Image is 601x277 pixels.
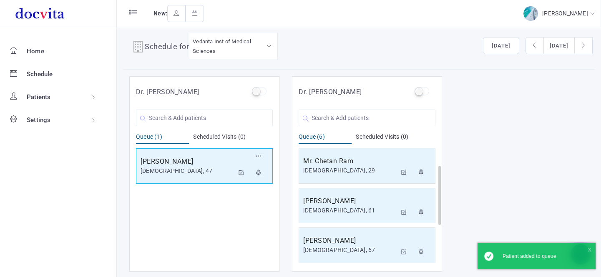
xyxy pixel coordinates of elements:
div: [DEMOGRAPHIC_DATA], 67 [303,246,397,255]
h5: [PERSON_NAME] [141,157,234,167]
div: Scheduled Visits (0) [356,132,435,144]
span: Schedule [27,70,53,78]
span: Patient added to queue [503,253,556,259]
img: img-2.jpg [523,6,538,21]
span: Patients [27,93,51,101]
span: New: [153,10,167,17]
h5: Dr. [PERSON_NAME] [299,87,362,97]
div: [DEMOGRAPHIC_DATA], 61 [303,206,397,215]
input: Search & Add patients [136,110,273,126]
input: Search & Add patients [299,110,435,126]
div: Queue (6) [299,132,352,144]
h5: [PERSON_NAME] [303,236,397,246]
h5: Dr. [PERSON_NAME] [136,87,199,97]
h5: [PERSON_NAME] [303,196,397,206]
button: [DATE] [483,37,519,55]
span: [PERSON_NAME] [542,10,590,17]
h5: Mr. Chetan Ram [303,156,397,166]
span: Settings [27,116,51,124]
div: [DEMOGRAPHIC_DATA], 29 [303,166,397,175]
button: [DATE] [543,37,575,55]
div: Vedanta Inst of Medical Sciences [193,37,274,56]
span: Home [27,47,44,55]
div: Queue (1) [136,132,189,144]
h4: Schedule for [145,41,189,54]
div: [DEMOGRAPHIC_DATA], 47 [141,167,234,175]
div: Scheduled Visits (0) [193,132,273,144]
